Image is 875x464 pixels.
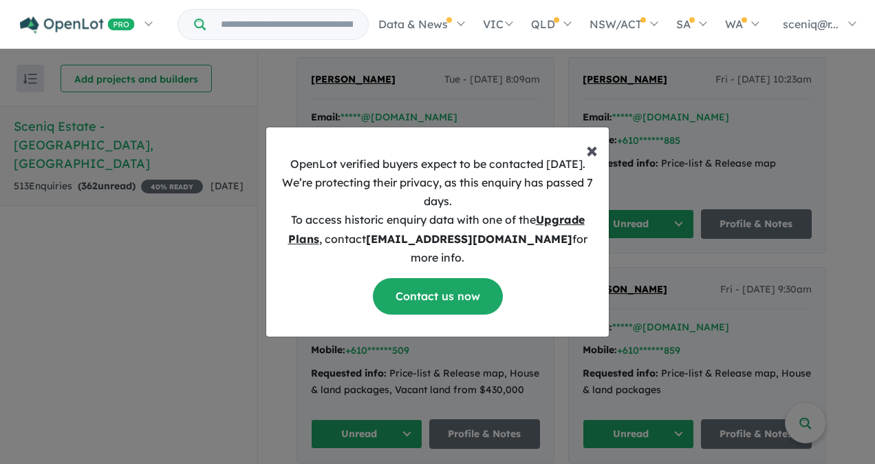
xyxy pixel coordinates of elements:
[783,17,839,31] span: sceniq@r...
[208,10,365,39] input: Try estate name, suburb, builder or developer
[20,17,135,34] img: Openlot PRO Logo White
[288,213,585,245] u: Upgrade Plans
[373,278,503,315] a: Contact us now
[586,136,598,163] span: ×
[366,232,572,246] b: [EMAIL_ADDRESS][DOMAIN_NAME]
[277,155,598,267] p: OpenLot verified buyers expect to be contacted [DATE]. We’re protecting their privacy, as this en...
